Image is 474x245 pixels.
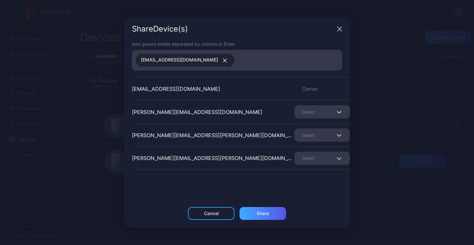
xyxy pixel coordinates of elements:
div: Share [257,211,269,216]
div: Add guests emails separated by comma or Enter [132,41,342,47]
button: Share [240,207,286,220]
div: [PERSON_NAME][EMAIL_ADDRESS][DOMAIN_NAME] [132,108,262,116]
div: Share Device (s) [132,25,334,33]
button: Cancel [188,207,234,220]
div: Cancel [204,211,219,216]
div: [PERSON_NAME][EMAIL_ADDRESS][PERSON_NAME][DOMAIN_NAME] [132,131,294,139]
div: Owner [294,85,350,93]
button: Guest [294,128,350,142]
button: Guest [294,105,350,118]
span: [EMAIL_ADDRESS][DOMAIN_NAME] [141,56,218,64]
div: [PERSON_NAME][EMAIL_ADDRESS][PERSON_NAME][DOMAIN_NAME] [132,154,294,162]
button: Guest [294,152,350,165]
div: [EMAIL_ADDRESS][DOMAIN_NAME] [132,85,220,93]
